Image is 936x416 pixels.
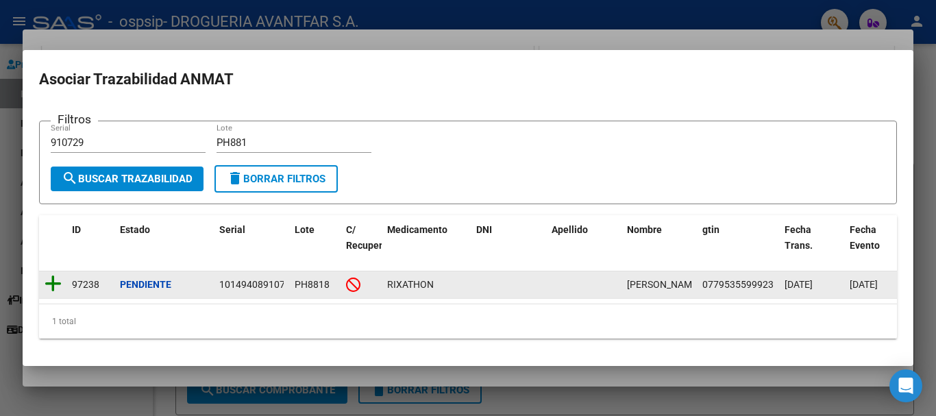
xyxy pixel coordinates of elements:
datatable-header-cell: Lote [289,215,341,276]
datatable-header-cell: Fecha Evento [844,215,909,276]
span: Borrar Filtros [227,173,325,185]
div: 1 total [39,304,897,339]
span: RIXATHON [387,279,434,290]
span: C/ Recupero [346,224,388,251]
datatable-header-cell: ID [66,215,114,276]
span: Fecha Evento [850,224,880,251]
datatable-header-cell: gtin [697,215,779,276]
span: Serial [219,224,245,235]
span: gtin [702,224,719,235]
span: Buscar Trazabilidad [62,173,193,185]
button: Borrar Filtros [214,165,338,193]
datatable-header-cell: Estado [114,215,214,276]
span: ID [72,224,81,235]
datatable-header-cell: DNI [471,215,546,276]
h3: Filtros [51,110,98,128]
span: Fecha Trans. [785,224,813,251]
span: Apellido [552,224,588,235]
span: DNI [476,224,492,235]
span: Medicamento [387,224,447,235]
span: Estado [120,224,150,235]
span: PH8818 [295,279,330,290]
h2: Asociar Trazabilidad ANMAT [39,66,897,93]
strong: Pendiente [120,279,171,290]
mat-icon: delete [227,170,243,186]
button: Buscar Trazabilidad [51,167,204,191]
datatable-header-cell: Nombre [621,215,697,276]
datatable-header-cell: Serial [214,215,289,276]
span: Lote [295,224,315,235]
span: 97238 [72,279,99,290]
span: CANCELOS ANTONIA [627,279,700,290]
datatable-header-cell: C/ Recupero [341,215,382,276]
datatable-header-cell: Medicamento [382,215,471,276]
mat-icon: search [62,170,78,186]
span: [DATE] [850,279,878,290]
span: Nombre [627,224,662,235]
datatable-header-cell: Fecha Trans. [779,215,844,276]
span: 10149408910729 [219,279,296,290]
datatable-header-cell: Apellido [546,215,621,276]
span: [DATE] [785,279,813,290]
div: Open Intercom Messenger [889,369,922,402]
span: 07795355999231 [702,279,779,290]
